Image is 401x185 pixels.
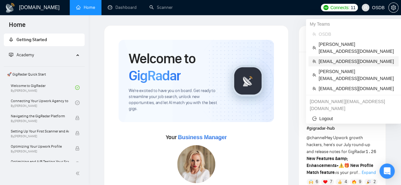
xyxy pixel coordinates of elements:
span: Business Manager [178,134,227,140]
a: dashboardDashboard [108,5,137,10]
img: 1687098848980-89.jpg [177,145,215,183]
span: Home [4,20,31,34]
span: check-circle [75,101,80,105]
button: setting [388,3,398,13]
span: Navigating the GigRadar Platform [11,113,69,119]
img: logo [5,3,15,13]
div: sharahov.consulting@gmail.com [306,96,401,114]
span: logout [312,116,317,121]
img: 🙌 [309,180,313,184]
li: Getting Started [4,34,85,46]
span: Academy [9,52,34,58]
span: team [312,46,316,50]
div: My Teams [306,19,401,29]
span: Your [166,134,227,141]
a: homeHome [76,5,95,10]
span: lock [75,161,80,166]
div: Open Intercom Messenger [379,163,395,179]
span: team [312,73,316,77]
span: 2 [373,179,376,185]
span: [PERSON_NAME][EMAIL_ADDRESS][DOMAIN_NAME] [319,68,395,82]
span: lock [75,146,80,151]
span: GigRadar [129,67,181,84]
span: By [PERSON_NAME] [11,134,69,138]
span: [EMAIL_ADDRESS][DOMAIN_NAME] [319,58,395,65]
span: By [PERSON_NAME] [11,119,69,123]
img: upwork-logo.png [323,5,328,10]
span: 11 [351,4,355,11]
span: lock [75,131,80,135]
span: double-left [75,170,82,176]
span: 4 [344,179,347,185]
span: Setting Up Your First Scanner and Auto-Bidder [11,128,69,134]
img: 🔥 [352,180,356,184]
a: Welcome to GigRadarBy[PERSON_NAME] [11,81,75,95]
a: setting [388,5,398,10]
span: Getting Started [16,37,47,42]
span: lock [75,116,80,120]
img: 🎉 [366,180,371,184]
a: searchScanner [149,5,173,10]
span: [PERSON_NAME][EMAIL_ADDRESS][DOMAIN_NAME] [319,41,395,55]
span: Hey Upwork growth hackers, here's our July round-up and release notes for GigRadar • is your prof... [307,135,376,175]
span: user [363,5,368,10]
span: 7 [330,179,332,185]
span: Optimizing Your Upwork Profile [11,143,69,150]
span: Logout [312,115,395,122]
span: Academy [16,52,34,58]
img: ❤️ [323,180,327,184]
span: 6 [315,179,318,185]
span: Optimizing and A/B Testing Your Scanner for Better Results [11,158,69,165]
span: setting [389,5,398,10]
span: [EMAIL_ADDRESS][DOMAIN_NAME] [319,85,395,92]
span: Expand [362,170,376,175]
code: 1.26 [365,149,376,154]
span: By [PERSON_NAME] [11,150,69,153]
span: ⚠️ [339,163,344,168]
span: Connects: [330,4,349,11]
span: fund-projection-screen [9,52,13,57]
span: @channel [307,135,325,140]
h1: Welcome to [129,50,222,84]
span: OSDB [319,31,395,38]
span: team [312,87,316,90]
span: 🚀 GigRadar Quick Start [4,68,84,81]
span: team [312,32,316,36]
span: rocket [9,37,13,42]
span: 9 [359,179,361,185]
span: team [312,59,316,63]
img: gigradar-logo.png [232,65,264,97]
a: Connecting Your Upwork Agency to GigRadarBy[PERSON_NAME] [11,96,75,110]
span: check-circle [75,85,80,90]
img: 👍 [338,180,342,184]
span: We're excited to have you on board. Get ready to streamline your job search, unlock new opportuni... [129,88,222,112]
h1: # gigradar-hub [307,125,378,132]
span: 🎁 [344,163,349,168]
strong: New Features &amp; Enhancements [307,156,348,168]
